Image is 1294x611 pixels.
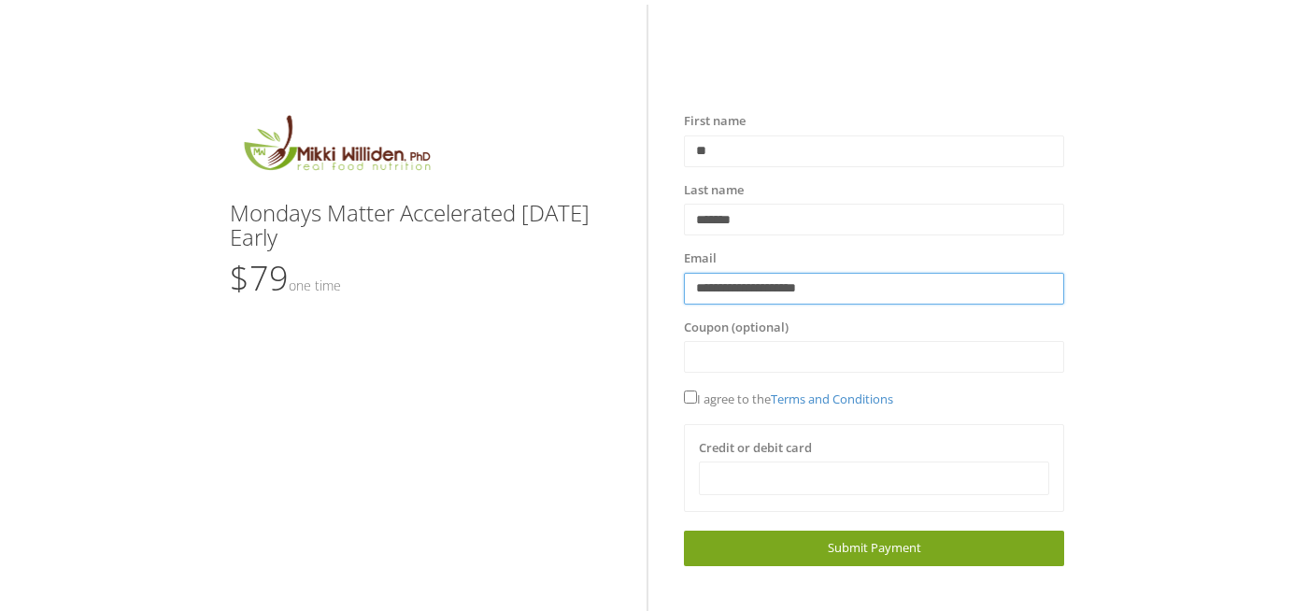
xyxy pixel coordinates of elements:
span: $79 [230,255,341,301]
img: MikkiLogoMain.png [230,112,443,182]
label: Last name [684,181,744,200]
h3: Mondays Matter Accelerated [DATE] Early [230,201,610,250]
a: Submit Payment [684,531,1064,565]
label: First name [684,112,746,131]
span: I agree to the [684,391,893,407]
span: Submit Payment [828,539,921,556]
small: One time [289,277,341,294]
label: Coupon (optional) [684,319,789,337]
iframe: Secure card payment input frame [711,471,1037,487]
label: Credit or debit card [699,439,812,458]
label: Email [684,249,717,268]
a: Terms and Conditions [771,391,893,407]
